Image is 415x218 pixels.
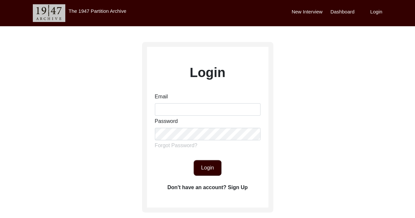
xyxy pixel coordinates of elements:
[69,8,126,14] label: The 1947 Partition Archive
[167,184,248,191] label: Don't have an account? Sign Up
[190,63,225,82] label: Login
[370,8,382,16] label: Login
[155,142,197,149] label: Forgot Password?
[194,160,221,176] button: Login
[292,8,322,16] label: New Interview
[155,93,168,101] label: Email
[330,8,354,16] label: Dashboard
[33,4,65,22] img: header-logo.png
[155,117,178,125] label: Password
